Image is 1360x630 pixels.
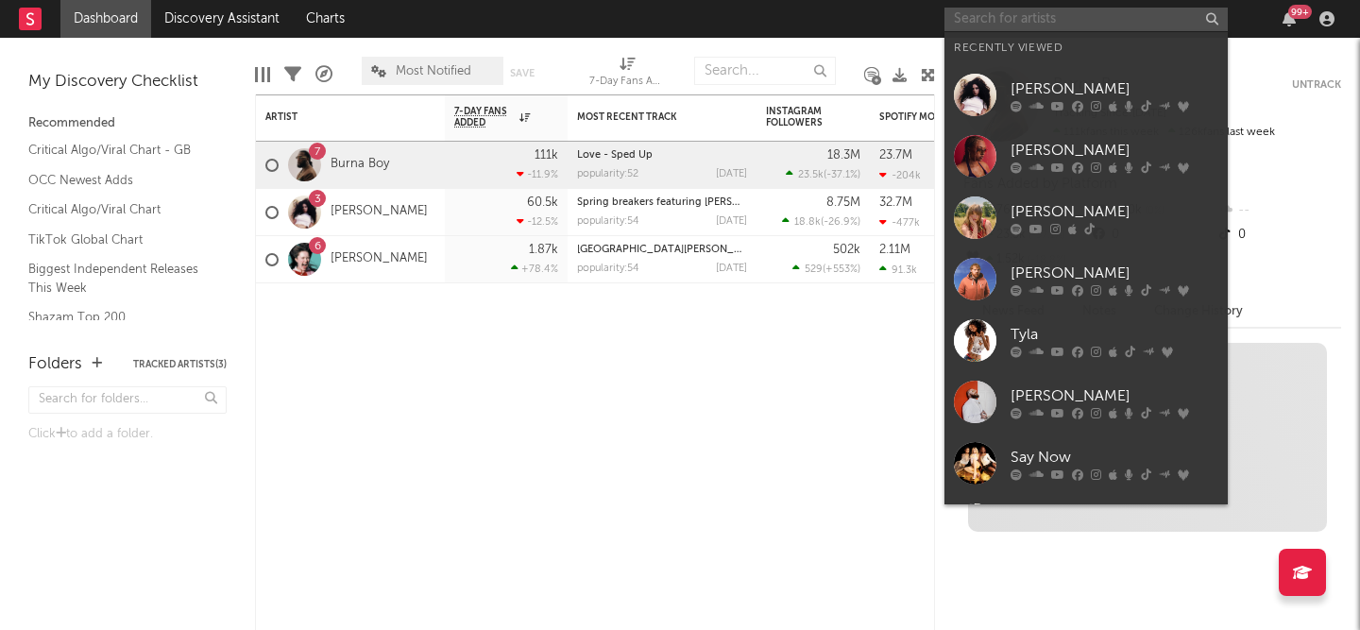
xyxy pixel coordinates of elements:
[782,215,860,228] div: ( )
[535,149,558,162] div: 111k
[517,168,558,180] div: -11.9 %
[944,64,1228,126] a: [PERSON_NAME]
[577,150,653,161] a: Love - Sped Up
[331,157,389,173] a: Burna Boy
[1283,11,1296,26] button: 99+
[1011,262,1218,284] div: [PERSON_NAME]
[805,264,823,275] span: 529
[1215,198,1341,223] div: --
[944,494,1228,555] a: [PERSON_NAME]
[28,112,227,135] div: Recommended
[133,360,227,369] button: Tracked Artists(3)
[284,47,301,102] div: Filters
[716,264,747,274] div: [DATE]
[944,126,1228,187] a: [PERSON_NAME]
[577,216,639,227] div: popularity: 54
[517,215,558,228] div: -12.5 %
[794,217,821,228] span: 18.8k
[879,196,912,209] div: 32.7M
[28,353,82,376] div: Folders
[529,244,558,256] div: 1.87k
[28,423,227,446] div: Click to add a folder.
[255,47,270,102] div: Edit Columns
[944,187,1228,248] a: [PERSON_NAME]
[265,111,407,123] div: Artist
[798,170,824,180] span: 23.5k
[879,216,920,229] div: -477k
[577,150,747,161] div: Love - Sped Up
[1011,139,1218,162] div: [PERSON_NAME]
[825,264,858,275] span: +553 %
[28,386,227,414] input: Search for folders...
[716,216,747,227] div: [DATE]
[577,111,719,123] div: Most Recent Track
[1292,76,1341,94] button: Untrack
[577,264,639,274] div: popularity: 54
[589,71,665,94] div: 7-Day Fans Added (7-Day Fans Added)
[1011,384,1218,407] div: [PERSON_NAME]
[786,168,860,180] div: ( )
[527,196,558,209] div: 60.5k
[824,217,858,228] span: -26.9 %
[1011,323,1218,346] div: Tyla
[28,199,208,220] a: Critical Algo/Viral Chart
[879,149,912,162] div: 23.7M
[1011,77,1218,100] div: [PERSON_NAME]
[577,169,638,179] div: popularity: 52
[944,433,1228,494] a: Say Now
[454,106,515,128] span: 7-Day Fans Added
[511,263,558,275] div: +78.4 %
[879,244,910,256] div: 2.11M
[954,37,1218,60] div: Recently Viewed
[944,248,1228,310] a: [PERSON_NAME]
[879,169,921,181] div: -204k
[577,197,787,208] a: Spring breakers featuring [PERSON_NAME]
[331,251,428,267] a: [PERSON_NAME]
[577,245,766,255] a: [GEOGRAPHIC_DATA][PERSON_NAME]
[315,47,332,102] div: A&R Pipeline
[879,111,1021,123] div: Spotify Monthly Listeners
[577,245,747,255] div: Fort Knox
[826,170,858,180] span: -37.1 %
[28,170,208,191] a: OCC Newest Adds
[1011,200,1218,223] div: [PERSON_NAME]
[577,197,747,208] div: Spring breakers featuring kesha
[510,68,535,78] button: Save
[827,149,860,162] div: 18.3M
[879,264,917,276] div: 91.3k
[716,169,747,179] div: [DATE]
[589,47,665,102] div: 7-Day Fans Added (7-Day Fans Added)
[28,307,208,328] a: Shazam Top 200
[28,140,208,161] a: Critical Algo/Viral Chart - GB
[331,204,428,220] a: [PERSON_NAME]
[1011,446,1218,468] div: Say Now
[944,371,1228,433] a: [PERSON_NAME]
[28,230,208,250] a: TikTok Global Chart
[944,8,1228,31] input: Search for artists
[694,57,836,85] input: Search...
[833,244,860,256] div: 502k
[1215,223,1341,247] div: 0
[28,259,208,298] a: Biggest Independent Releases This Week
[826,196,860,209] div: 8.75M
[1288,5,1312,19] div: 99 +
[28,71,227,94] div: My Discovery Checklist
[944,310,1228,371] a: Tyla
[792,263,860,275] div: ( )
[396,65,471,77] span: Most Notified
[766,106,832,128] div: Instagram Followers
